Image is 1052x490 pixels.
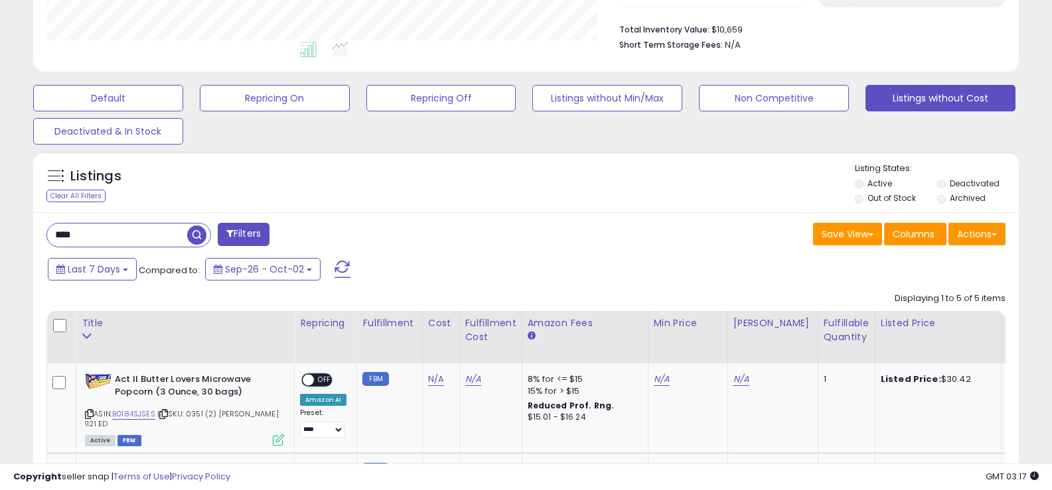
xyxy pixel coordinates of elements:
[172,470,230,483] a: Privacy Policy
[362,463,388,477] small: FBM
[824,316,869,344] div: Fulfillable Quantity
[654,316,722,330] div: Min Price
[85,373,284,444] div: ASIN:
[85,408,279,428] span: | SKU: 0351 (2) [PERSON_NAME] 1121 ED
[117,435,141,446] span: FBM
[813,223,882,245] button: Save View
[881,316,996,330] div: Listed Price
[82,316,289,330] div: Title
[948,223,1006,245] button: Actions
[528,316,642,330] div: Amazon Fees
[115,373,276,401] b: Act II Butter Lovers Microwave Popcorn (3 Ounce, 30 bags)
[300,316,351,330] div: Repricing
[362,372,388,386] small: FBM
[366,85,516,111] button: Repricing Off
[619,39,723,50] b: Short Term Storage Fees:
[865,85,1015,111] button: Listings without Cost
[113,470,170,483] a: Terms of Use
[85,373,112,389] img: 51chkSz7GnL._SL40_.jpg
[528,330,536,342] small: Amazon Fees.
[33,118,183,145] button: Deactivated & In Stock
[465,373,481,386] a: N/A
[46,190,106,202] div: Clear All Filters
[528,373,638,385] div: 8% for <= $15
[428,373,444,386] a: N/A
[867,178,892,189] label: Active
[986,470,1039,483] span: 2025-10-10 03:17 GMT
[532,85,682,111] button: Listings without Min/Max
[70,167,121,186] h5: Listings
[528,385,638,397] div: 15% for > $15
[13,470,62,483] strong: Copyright
[465,316,516,344] div: Fulfillment Cost
[824,373,865,385] div: 1
[619,21,996,36] li: $10,659
[428,316,454,330] div: Cost
[619,24,710,35] b: Total Inventory Value:
[112,408,155,420] a: B0184SJSES
[218,223,269,246] button: Filters
[362,316,416,330] div: Fulfillment
[867,192,916,204] label: Out of Stock
[893,227,935,241] span: Columns
[881,373,991,385] div: $30.42
[884,223,946,245] button: Columns
[300,408,346,438] div: Preset:
[895,292,1006,305] div: Displaying 1 to 5 of 5 items
[205,258,321,280] button: Sep-26 - Oct-02
[68,263,120,276] span: Last 7 Days
[881,373,941,385] b: Listed Price:
[725,38,741,51] span: N/A
[85,435,115,446] span: All listings currently available for purchase on Amazon
[13,471,230,483] div: seller snap | |
[139,264,200,276] span: Compared to:
[48,258,137,280] button: Last 7 Days
[300,394,346,406] div: Amazon AI
[33,85,183,111] button: Default
[733,373,749,386] a: N/A
[855,162,1019,175] p: Listing States:
[699,85,849,111] button: Non Competitive
[528,400,615,411] b: Reduced Prof. Rng.
[200,85,350,111] button: Repricing On
[950,192,986,204] label: Archived
[654,373,670,386] a: N/A
[950,178,1000,189] label: Deactivated
[733,316,812,330] div: [PERSON_NAME]
[225,263,304,276] span: Sep-26 - Oct-02
[528,412,638,423] div: $15.01 - $16.24
[314,375,335,386] span: OFF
